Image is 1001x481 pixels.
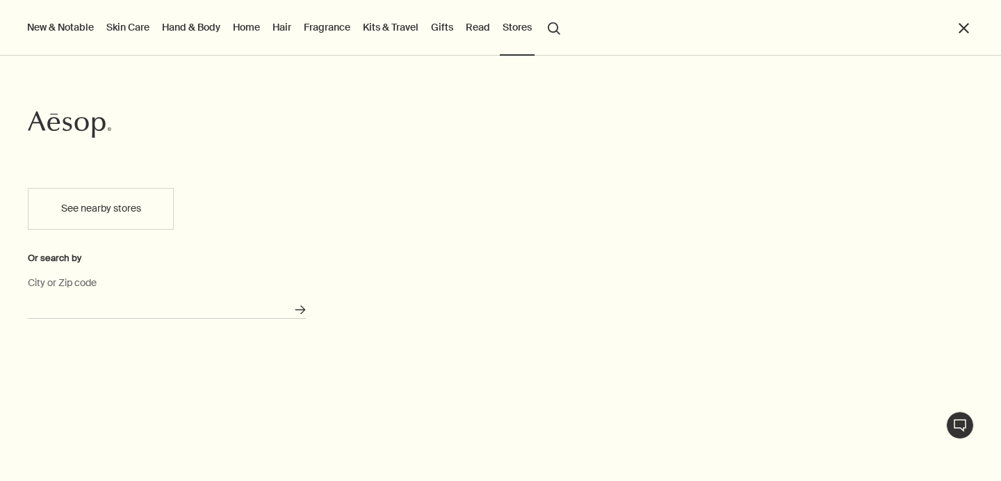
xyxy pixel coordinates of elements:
a: Aesop [28,111,111,142]
svg: Aesop [28,111,111,139]
button: Stores [500,18,535,36]
a: Skin Care [104,18,152,36]
button: Open search [542,14,567,40]
button: New & Notable [24,18,97,36]
a: Hair [270,18,294,36]
a: Kits & Travel [360,18,421,36]
button: Live Assistance [946,411,974,439]
div: Or search by [28,251,306,266]
a: Home [230,18,263,36]
a: Fragrance [301,18,353,36]
a: Hand & Body [159,18,223,36]
a: Read [463,18,493,36]
a: Gifts [428,18,456,36]
button: Close the Menu [956,20,972,36]
button: See nearby stores [28,188,174,230]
